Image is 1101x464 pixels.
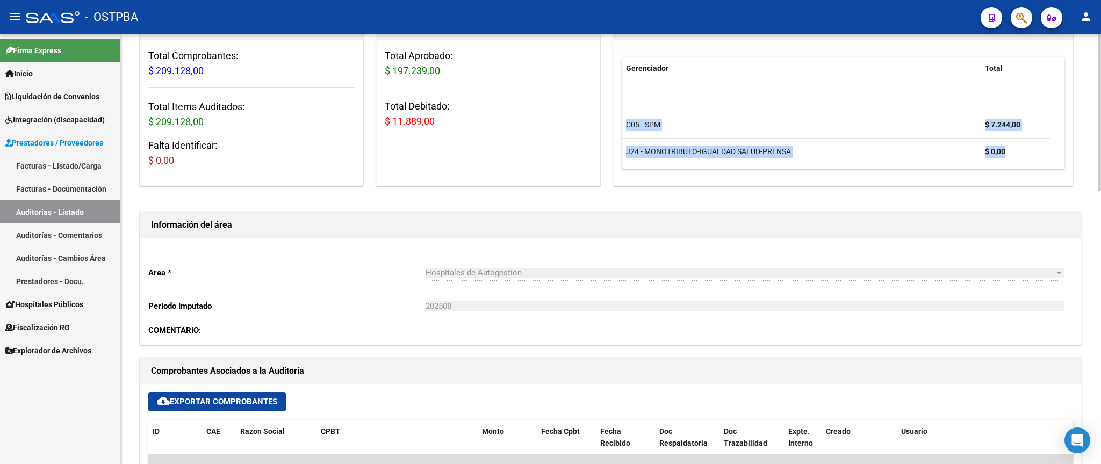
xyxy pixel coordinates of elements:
[985,120,1020,129] strong: $ 7.244,00
[85,5,138,29] span: - OSTPBA
[622,57,981,80] datatable-header-cell: Gerenciador
[240,427,285,436] span: Razon Social
[153,427,160,436] span: ID
[5,91,99,103] span: Liquidación de Convenios
[719,420,784,455] datatable-header-cell: Doc Trazabilidad
[148,65,204,76] span: $ 209.128,00
[826,427,851,436] span: Creado
[985,147,1005,156] strong: $ 0,00
[385,48,591,78] h3: Total Aprobado:
[236,420,316,455] datatable-header-cell: Razon Social
[626,120,660,129] span: C05 - SPM
[541,427,580,436] span: Fecha Cpbt
[655,420,719,455] datatable-header-cell: Doc Respaldatoria
[981,57,1050,80] datatable-header-cell: Total
[148,325,201,335] span: :
[426,268,522,278] span: Hospitales de Autogestión
[901,427,927,436] span: Usuario
[5,345,91,357] span: Explorador de Archivos
[5,114,105,126] span: Integración (discapacidad)
[385,115,435,127] span: $ 11.889,00
[151,216,1070,234] h1: Información del área
[148,325,199,335] strong: COMENTARIO
[148,420,202,455] datatable-header-cell: ID
[9,10,21,23] mat-icon: menu
[151,363,1070,380] h1: Comprobantes Asociados a la Auditoría
[385,99,591,129] h3: Total Debitado:
[157,395,170,408] mat-icon: cloud_download
[788,427,813,448] span: Expte. Interno
[5,68,33,79] span: Inicio
[985,64,1003,73] span: Total
[478,420,537,455] datatable-header-cell: Monto
[148,392,286,411] button: Exportar Comprobantes
[5,299,83,310] span: Hospitales Públicos
[316,420,478,455] datatable-header-cell: CPBT
[596,420,655,455] datatable-header-cell: Fecha Recibido
[537,420,596,455] datatable-header-cell: Fecha Cpbt
[1064,427,1090,453] div: Open Intercom Messenger
[148,138,355,168] h3: Falta Identificar:
[206,427,220,436] span: CAE
[5,137,103,149] span: Prestadores / Proveedores
[148,155,174,166] span: $ 0,00
[321,427,340,436] span: CPBT
[5,45,61,56] span: Firma Express
[157,397,277,407] span: Exportar Comprobantes
[148,267,426,279] p: Area *
[1080,10,1092,23] mat-icon: person
[148,300,426,312] p: Periodo Imputado
[148,99,355,129] h3: Total Items Auditados:
[202,420,236,455] datatable-header-cell: CAE
[626,147,791,156] span: J24 - MONOTRIBUTO-IGUALDAD SALUD-PRENSA
[600,427,630,448] span: Fecha Recibido
[5,322,70,334] span: Fiscalización RG
[148,116,204,127] span: $ 209.128,00
[659,427,708,448] span: Doc Respaldatoria
[148,48,355,78] h3: Total Comprobantes:
[385,65,440,76] span: $ 197.239,00
[724,427,767,448] span: Doc Trazabilidad
[784,420,822,455] datatable-header-cell: Expte. Interno
[626,64,668,73] span: Gerenciador
[482,427,504,436] span: Monto
[822,420,897,455] datatable-header-cell: Creado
